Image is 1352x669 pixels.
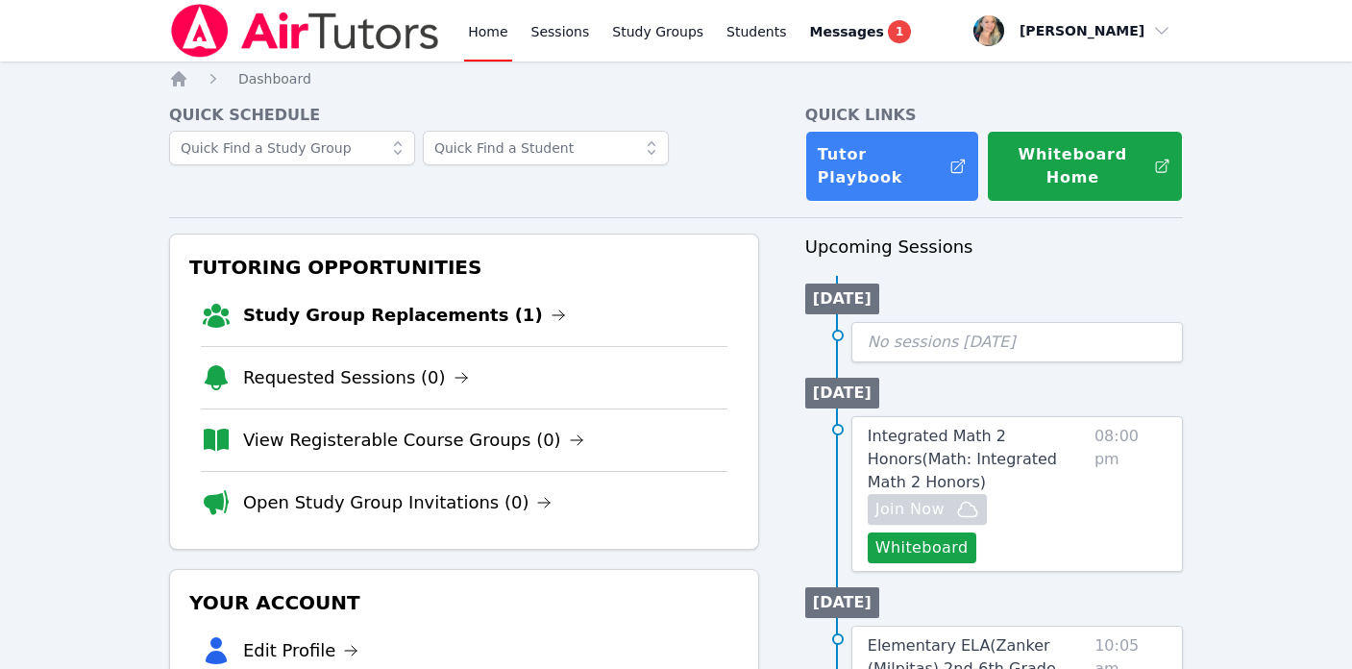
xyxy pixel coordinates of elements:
h3: Upcoming Sessions [805,234,1183,260]
li: [DATE] [805,378,879,409]
a: Tutor Playbook [805,131,979,202]
a: Edit Profile [243,637,359,664]
button: Whiteboard [868,533,976,563]
input: Quick Find a Student [423,131,669,165]
a: Requested Sessions (0) [243,364,469,391]
span: 08:00 pm [1094,425,1167,563]
span: Messages [810,22,884,41]
span: 1 [888,20,911,43]
span: No sessions [DATE] [868,333,1016,351]
a: Dashboard [238,69,311,88]
button: Join Now [868,494,987,525]
span: Join Now [875,498,945,521]
nav: Breadcrumb [169,69,1183,88]
h3: Your Account [185,585,743,620]
li: [DATE] [805,587,879,618]
h4: Quick Links [805,104,1183,127]
h3: Tutoring Opportunities [185,250,743,285]
a: Study Group Replacements (1) [243,302,566,329]
img: Air Tutors [169,4,441,58]
li: [DATE] [805,284,879,314]
input: Quick Find a Study Group [169,131,415,165]
span: Dashboard [238,71,311,87]
span: Integrated Math 2 Honors ( Math: Integrated Math 2 Honors ) [868,427,1057,491]
a: Integrated Math 2 Honors(Math: Integrated Math 2 Honors) [868,425,1087,494]
h4: Quick Schedule [169,104,759,127]
button: Whiteboard Home [987,131,1183,202]
a: Open Study Group Invitations (0) [243,489,553,516]
a: View Registerable Course Groups (0) [243,427,584,454]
